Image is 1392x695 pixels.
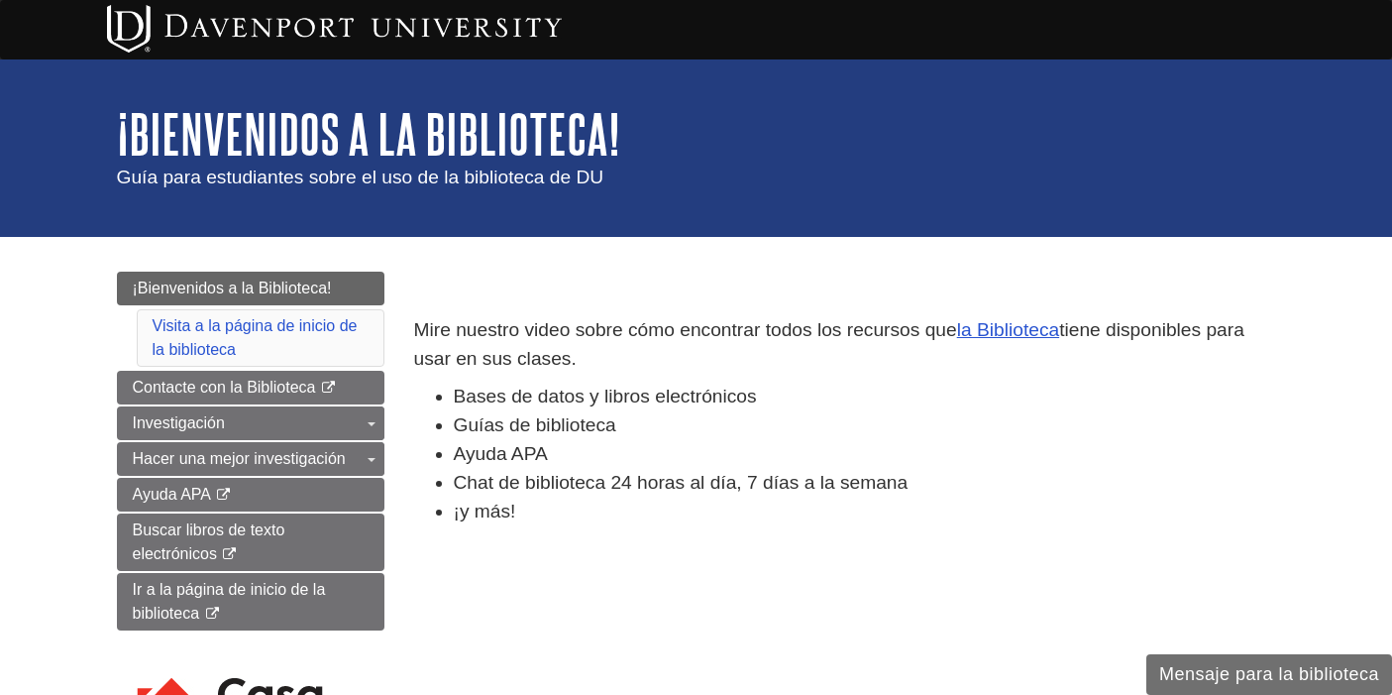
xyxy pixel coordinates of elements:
[414,316,1276,374] p: Mire nuestro video sobre cómo encontrar todos los recursos que tiene disponibles para usar en sus...
[320,382,337,395] i: This link opens in a new window
[133,521,285,562] span: Buscar libros de texto electrónicos
[133,280,332,296] span: ¡Bienvenidos a la Biblioteca!
[117,167,604,187] span: Guía para estudiantes sobre el uso de la biblioteca de DU
[454,411,1276,440] li: Guías de biblioteca
[133,379,316,396] span: Contacte con la Biblioteca
[454,440,1276,469] li: Ayuda APA
[215,489,232,502] i: This link opens in a new window
[957,319,1059,340] a: la Biblioteca
[153,317,358,358] a: Visita a la página de inicio de la biblioteca
[454,383,1276,411] li: Bases de datos y libros electrónicos
[454,469,1276,498] li: Chat de biblioteca 24 horas al día, 7 días a la semana
[117,478,384,512] a: Ayuda APA
[133,581,326,622] span: Ir a la página de inicio de la biblioteca
[133,486,211,503] span: Ayuda APA
[117,371,384,405] a: Contacte con la Biblioteca
[117,442,384,476] a: Hacer una mejor investigación
[221,548,238,561] i: This link opens in a new window
[117,514,384,571] a: Buscar libros de texto electrónicos
[133,414,225,431] span: Investigación
[204,608,221,621] i: This link opens in a new window
[107,5,562,53] img: Davenport University
[1146,654,1392,695] button: Mensaje para la biblioteca
[117,406,384,440] a: Investigación
[117,104,1276,164] h1: ¡Bienvenidos a la Biblioteca!
[133,450,346,467] span: Hacer una mejor investigación
[117,272,384,305] a: ¡Bienvenidos a la Biblioteca!
[454,498,1276,526] li: ¡y más!
[117,573,384,631] a: Ir a la página de inicio de la biblioteca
